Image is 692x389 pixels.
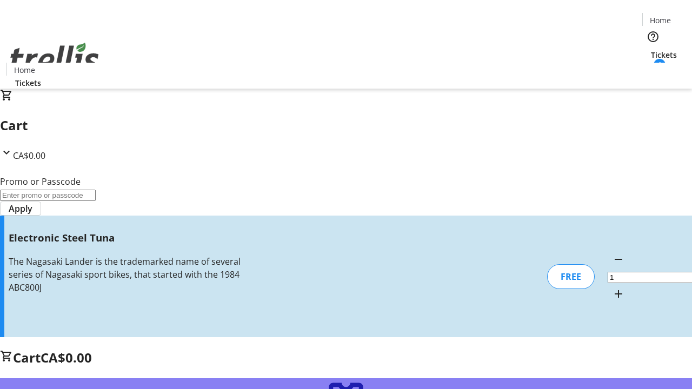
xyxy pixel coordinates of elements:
span: Home [650,15,671,26]
a: Home [7,64,42,76]
button: Decrement by one [608,249,629,270]
a: Home [643,15,677,26]
span: Home [14,64,35,76]
span: CA$0.00 [41,348,92,366]
div: FREE [547,264,595,289]
button: Help [642,26,664,48]
button: Increment by one [608,283,629,305]
span: CA$0.00 [13,150,45,162]
span: Tickets [15,77,41,89]
img: Orient E2E Organization qvssIwMvBz's Logo [6,31,103,85]
span: Apply [9,202,32,215]
div: The Nagasaki Lander is the trademarked name of several series of Nagasaki sport bikes, that start... [9,255,245,294]
a: Tickets [642,49,686,61]
button: Cart [642,61,664,82]
h3: Electronic Steel Tuna [9,230,245,245]
span: Tickets [651,49,677,61]
a: Tickets [6,77,50,89]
